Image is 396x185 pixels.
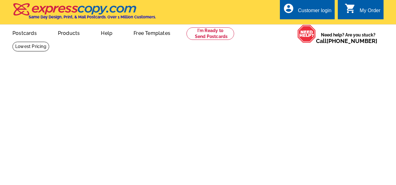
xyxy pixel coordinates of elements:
a: Products [48,25,90,40]
img: help [297,25,316,43]
a: [PHONE_NUMBER] [327,38,377,44]
h4: Same Day Design, Print, & Mail Postcards. Over 1 Million Customers. [29,15,156,19]
a: Help [91,25,122,40]
span: Call [316,38,377,44]
i: account_circle [283,3,294,14]
a: shopping_cart My Order [345,7,380,15]
span: Need help? Are you stuck? [316,32,380,44]
div: Customer login [298,8,332,17]
a: Postcards [2,25,47,40]
a: Free Templates [124,25,180,40]
div: My Order [360,8,380,17]
a: account_circle Customer login [283,7,332,15]
i: shopping_cart [345,3,356,14]
a: Same Day Design, Print, & Mail Postcards. Over 1 Million Customers. [12,7,156,19]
